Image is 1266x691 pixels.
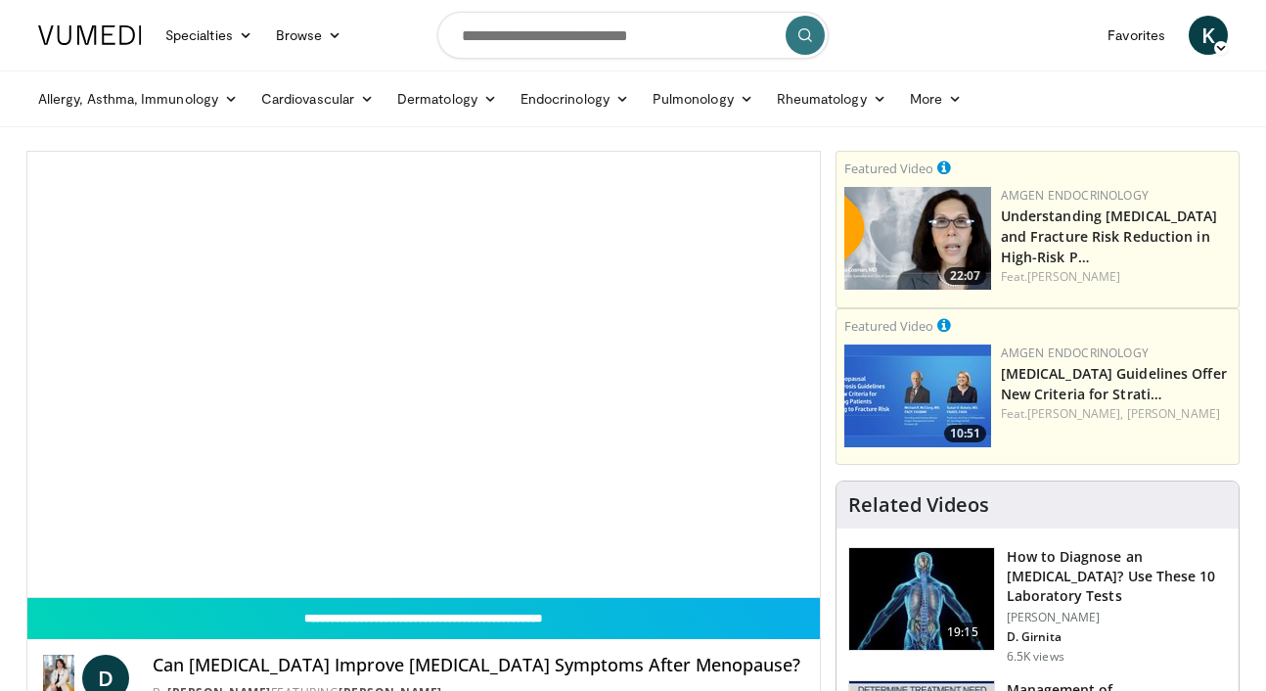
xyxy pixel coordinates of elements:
[844,317,933,335] small: Featured Video
[1096,16,1177,55] a: Favorites
[264,16,354,55] a: Browse
[1189,16,1228,55] a: K
[848,493,989,517] h4: Related Videos
[848,547,1227,665] a: 19:15 How to Diagnose an [MEDICAL_DATA]? Use These 10 Laboratory Tests [PERSON_NAME] D. Girnita 6...
[26,79,249,118] a: Allergy, Asthma, Immunology
[154,16,264,55] a: Specialties
[153,655,804,676] h4: Can [MEDICAL_DATA] Improve [MEDICAL_DATA] Symptoms After Menopause?
[849,548,994,650] img: 94354a42-e356-4408-ae03-74466ea68b7a.150x105_q85_crop-smart_upscale.jpg
[844,187,991,290] img: c9a25db3-4db0-49e1-a46f-17b5c91d58a1.png.150x105_q85_crop-smart_upscale.png
[844,187,991,290] a: 22:07
[944,267,986,285] span: 22:07
[844,345,991,447] a: 10:51
[1007,547,1227,606] h3: How to Diagnose an [MEDICAL_DATA]? Use These 10 Laboratory Tests
[38,25,142,45] img: VuMedi Logo
[939,622,986,642] span: 19:15
[1001,345,1149,361] a: Amgen Endocrinology
[1007,610,1227,625] p: [PERSON_NAME]
[509,79,641,118] a: Endocrinology
[1001,364,1227,403] a: [MEDICAL_DATA] Guidelines Offer New Criteria for Strati…
[437,12,829,59] input: Search topics, interventions
[944,425,986,442] span: 10:51
[641,79,765,118] a: Pulmonology
[1127,405,1220,422] a: [PERSON_NAME]
[1001,268,1231,286] div: Feat.
[385,79,509,118] a: Dermatology
[1007,649,1064,665] p: 6.5K views
[1001,405,1231,423] div: Feat.
[1027,405,1123,422] a: [PERSON_NAME],
[1007,629,1227,645] p: D. Girnita
[1001,207,1218,266] a: Understanding [MEDICAL_DATA] and Fracture Risk Reduction in High-Risk P…
[844,160,933,177] small: Featured Video
[249,79,385,118] a: Cardiovascular
[27,152,820,598] video-js: Video Player
[1001,187,1149,204] a: Amgen Endocrinology
[1027,268,1120,285] a: [PERSON_NAME]
[765,79,898,118] a: Rheumatology
[844,345,991,447] img: 7b525459-078d-43af-84f9-5c25155c8fbb.png.150x105_q85_crop-smart_upscale.jpg
[898,79,973,118] a: More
